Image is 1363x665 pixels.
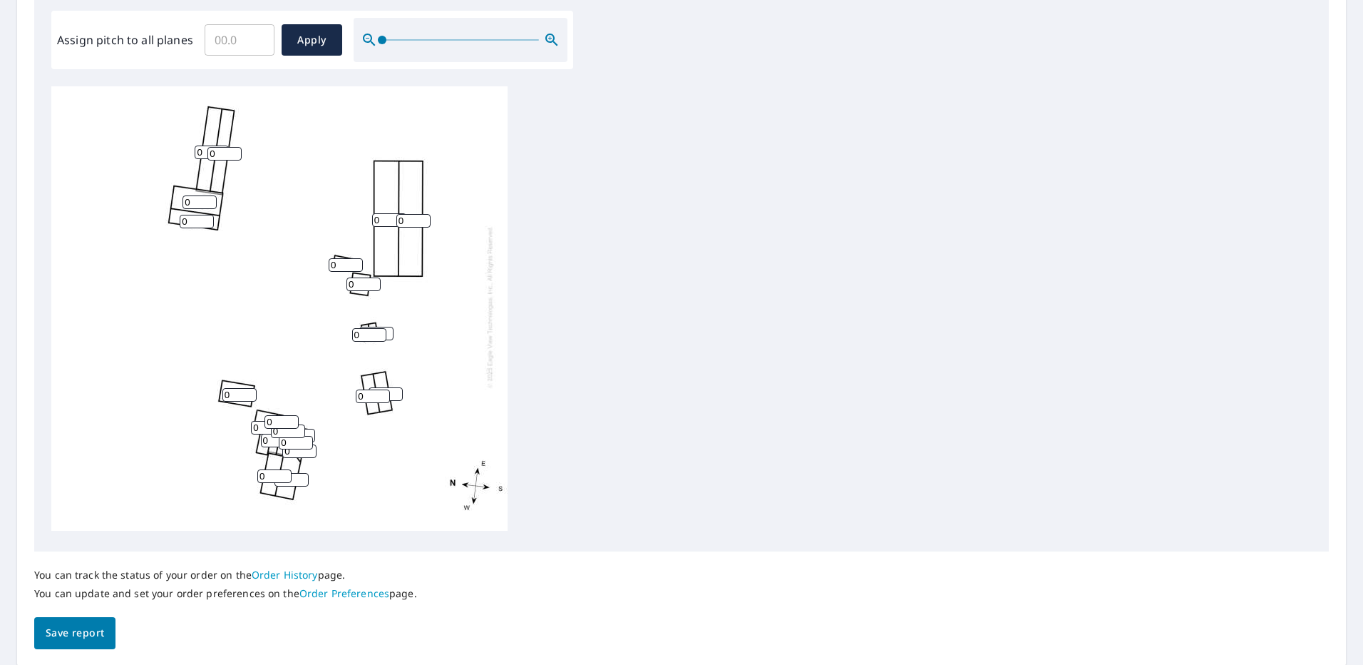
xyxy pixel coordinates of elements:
[34,587,417,600] p: You can update and set your order preferences on the page.
[34,569,417,582] p: You can track the status of your order on the page.
[46,624,104,642] span: Save report
[57,31,193,49] label: Assign pitch to all planes
[34,617,115,649] button: Save report
[299,587,389,600] a: Order Preferences
[282,24,342,56] button: Apply
[252,568,318,582] a: Order History
[293,31,331,49] span: Apply
[205,20,274,60] input: 00.0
